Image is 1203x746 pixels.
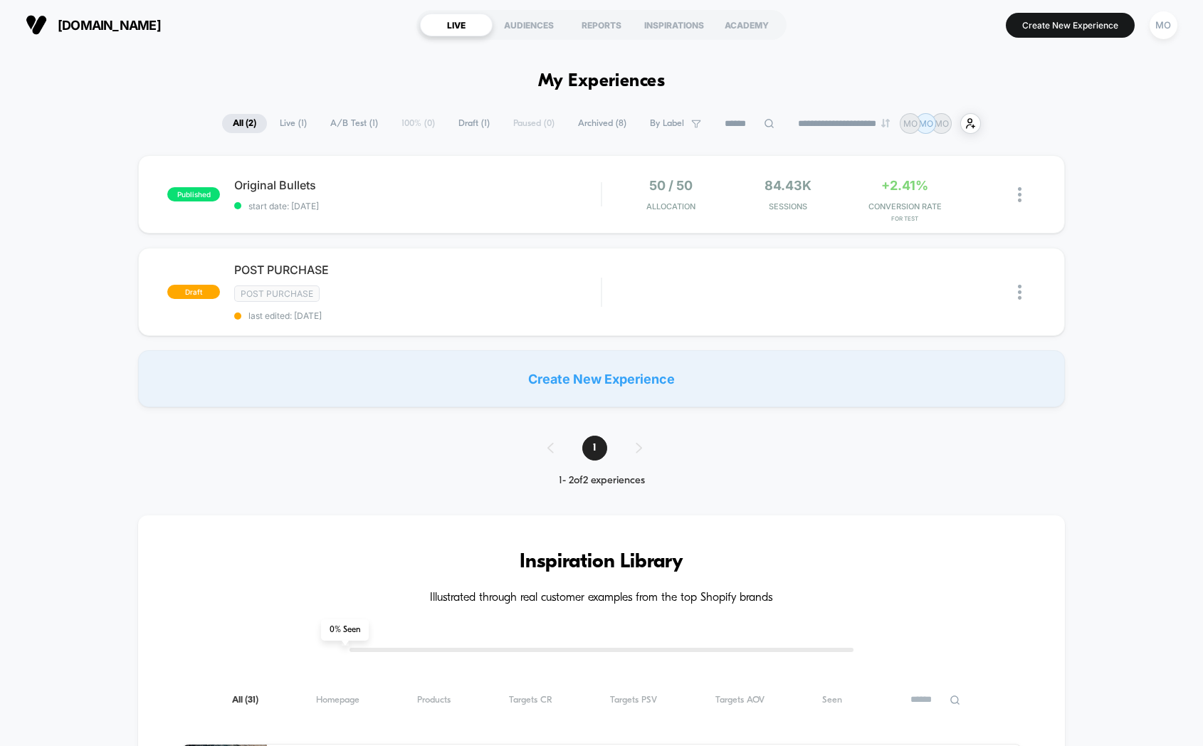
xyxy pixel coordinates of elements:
[822,695,842,705] span: Seen
[1006,13,1135,38] button: Create New Experience
[167,285,220,299] span: draft
[448,114,500,133] span: Draft ( 1 )
[58,18,161,33] span: [DOMAIN_NAME]
[1018,285,1021,300] img: close
[567,114,637,133] span: Archived ( 8 )
[509,695,552,705] span: Targets CR
[493,14,565,36] div: AUDIENCES
[650,118,684,129] span: By Label
[234,310,601,321] span: last edited: [DATE]
[181,592,1021,605] h4: Illustrated through real customer examples from the top Shopify brands
[850,215,960,222] span: for Test
[935,118,949,129] p: MO
[565,14,638,36] div: REPORTS
[538,71,666,92] h1: My Experiences
[582,436,607,461] span: 1
[234,178,601,192] span: Original Bullets
[420,14,493,36] div: LIVE
[181,551,1021,574] h3: Inspiration Library
[715,695,765,705] span: Targets AOV
[850,201,960,211] span: CONVERSION RATE
[138,350,1064,407] div: Create New Experience
[610,695,657,705] span: Targets PSV
[881,178,928,193] span: +2.41%
[903,118,918,129] p: MO
[417,695,451,705] span: Products
[1018,187,1021,202] img: close
[269,114,317,133] span: Live ( 1 )
[167,187,220,201] span: published
[321,619,369,641] span: 0 % Seen
[26,14,47,36] img: Visually logo
[21,14,165,36] button: [DOMAIN_NAME]
[232,695,258,705] span: All
[638,14,710,36] div: INSPIRATIONS
[234,263,601,277] span: POST PURCHASE
[919,118,933,129] p: MO
[234,201,601,211] span: start date: [DATE]
[765,178,811,193] span: 84.43k
[234,285,320,302] span: Post Purchase
[649,178,693,193] span: 50 / 50
[1145,11,1182,40] button: MO
[245,695,258,705] span: ( 31 )
[320,114,389,133] span: A/B Test ( 1 )
[733,201,843,211] span: Sessions
[646,201,695,211] span: Allocation
[881,119,890,127] img: end
[533,475,671,487] div: 1 - 2 of 2 experiences
[710,14,783,36] div: ACADEMY
[316,695,359,705] span: Homepage
[222,114,267,133] span: All ( 2 )
[1150,11,1177,39] div: MO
